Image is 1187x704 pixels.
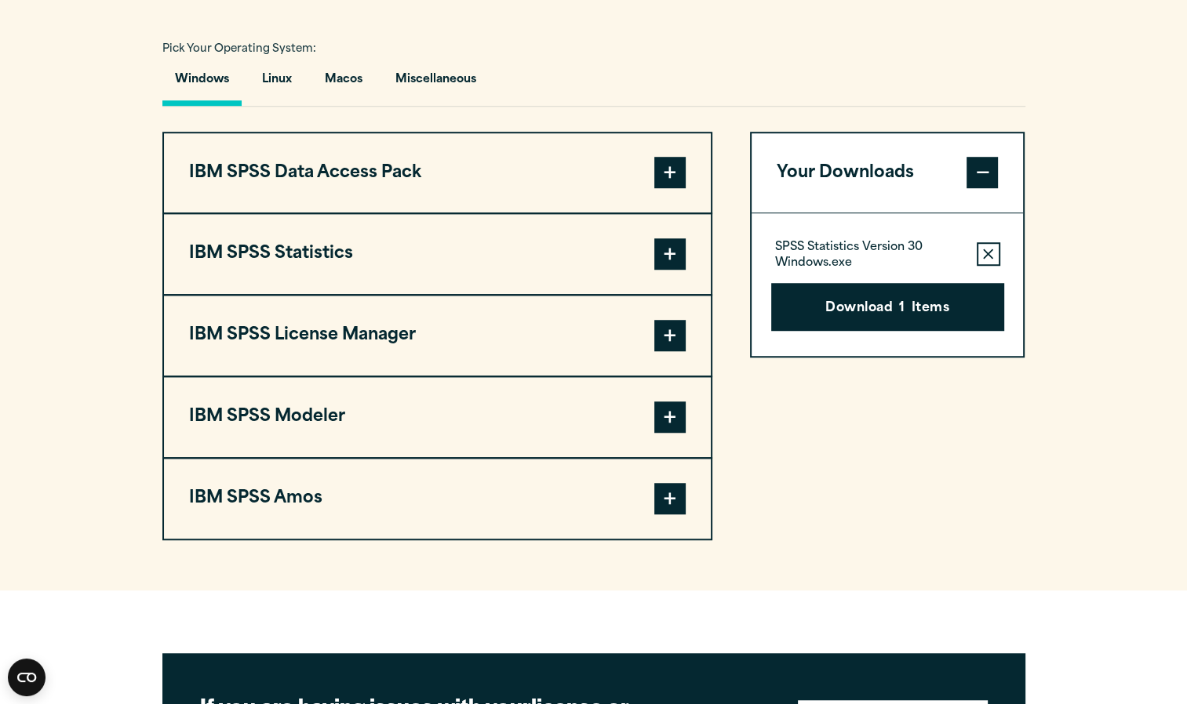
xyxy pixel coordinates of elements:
button: Miscellaneous [383,61,489,106]
button: Download1Items [771,283,1004,332]
button: Linux [249,61,304,106]
button: IBM SPSS License Manager [164,296,711,376]
span: 1 [899,299,905,319]
button: IBM SPSS Statistics [164,214,711,294]
div: Your Downloads [752,212,1024,356]
button: IBM SPSS Data Access Pack [164,133,711,213]
button: IBM SPSS Modeler [164,377,711,457]
button: IBM SPSS Amos [164,459,711,539]
p: SPSS Statistics Version 30 Windows.exe [775,240,964,271]
button: Windows [162,61,242,106]
button: Macos [312,61,375,106]
button: Your Downloads [752,133,1024,213]
button: Open CMP widget [8,659,46,696]
span: Pick Your Operating System: [162,44,316,54]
